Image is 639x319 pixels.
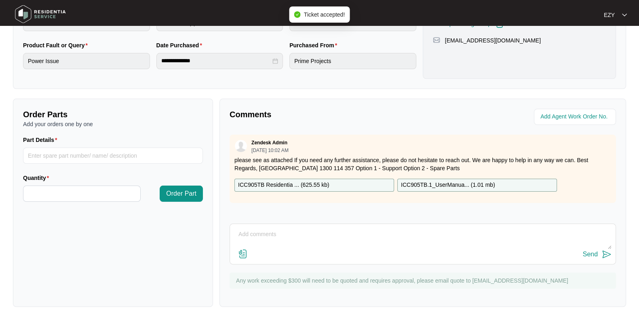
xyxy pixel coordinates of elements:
label: Quantity [23,174,52,182]
p: Any work exceeding $300 will need to be quoted and requires approval, please email quote to [EMAI... [236,277,612,285]
p: Order Parts [23,109,203,120]
span: Order Part [166,189,196,199]
img: residentia service logo [12,2,69,26]
input: Add Agent Work Order No. [540,112,611,122]
button: Send [583,249,612,260]
img: file-attachment-doc.svg [238,249,248,259]
p: please see as attached If you need any further assistance, please do not hesitate to reach out. W... [234,156,611,172]
label: Purchased From [289,41,340,49]
input: Purchased From [289,53,416,69]
img: map-pin [433,36,440,44]
label: Date Purchased [156,41,205,49]
p: EZY [604,11,615,19]
label: Product Fault or Query [23,41,91,49]
input: Product Fault or Query [23,53,150,69]
span: check-circle [294,11,301,18]
span: Ticket accepted! [304,11,345,18]
p: [EMAIL_ADDRESS][DOMAIN_NAME] [445,36,541,44]
p: ICC905TB Residentia ... ( 625.55 kb ) [238,181,329,190]
input: Quantity [23,186,140,201]
input: Date Purchased [161,57,271,65]
img: user.svg [235,140,247,152]
p: [DATE] 10:02 AM [251,148,289,153]
p: Add your orders one by one [23,120,203,128]
input: Part Details [23,148,203,164]
img: dropdown arrow [622,13,627,17]
button: Order Part [160,186,203,202]
p: Comments [230,109,417,120]
img: send-icon.svg [602,249,612,259]
p: ICC905TB.1_UserManua... ( 1.01 mb ) [401,181,495,190]
p: Zendesk Admin [251,139,287,146]
label: Part Details [23,136,61,144]
div: Send [583,251,598,258]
